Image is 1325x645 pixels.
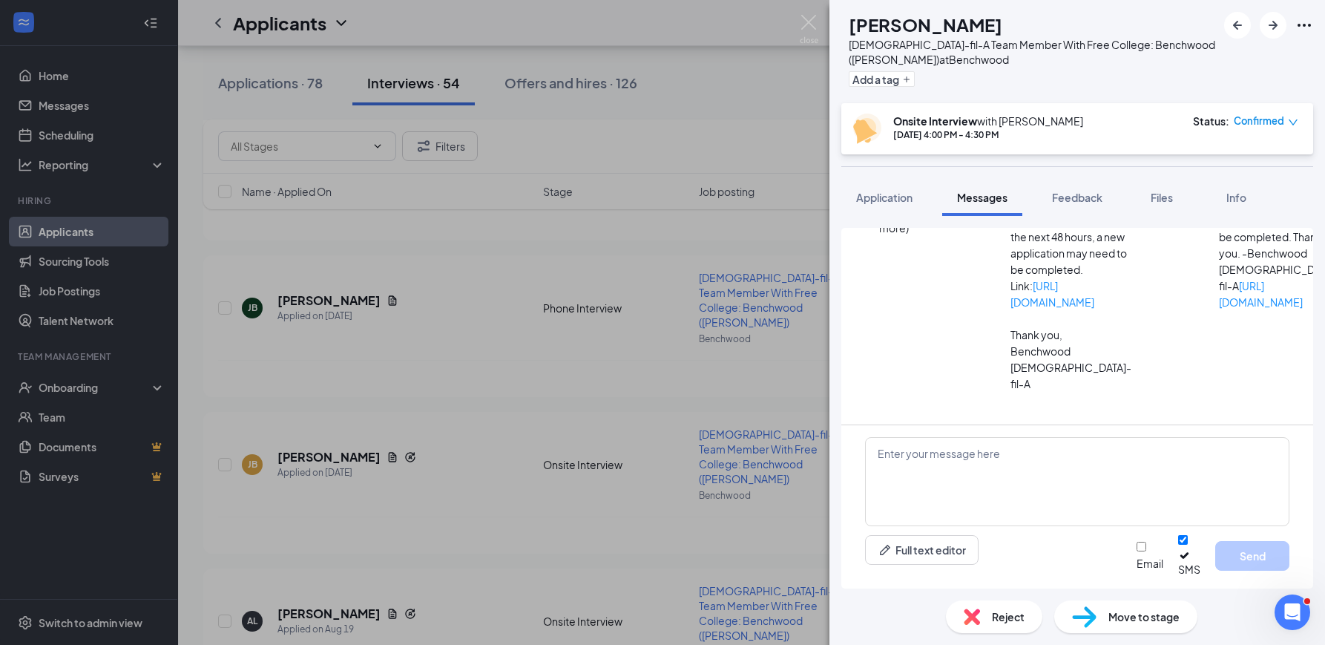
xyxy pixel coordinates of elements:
[1229,16,1246,34] svg: ArrowLeftNew
[849,71,915,87] button: PlusAdd a tag
[1010,343,1131,392] p: Benchwood [DEMOGRAPHIC_DATA]-fil-A
[1264,16,1282,34] svg: ArrowRight
[849,12,1002,37] h1: [PERSON_NAME]
[1226,191,1246,204] span: Info
[1151,191,1173,204] span: Files
[1288,117,1298,128] span: down
[1275,595,1310,630] iframe: Intercom live chat
[1178,535,1188,545] input: SMS
[1224,12,1251,39] button: ArrowLeftNew
[957,191,1007,204] span: Messages
[1137,542,1146,551] input: Email
[865,535,979,565] button: Full text editorPen
[1010,279,1094,309] a: [URL][DOMAIN_NAME]
[1295,16,1313,34] svg: Ellipses
[902,75,911,84] svg: Plus
[1234,114,1284,128] span: Confirmed
[1219,279,1303,309] a: [URL][DOMAIN_NAME]
[893,114,1083,128] div: with [PERSON_NAME]
[893,114,977,128] b: Onsite Interview
[1108,609,1180,625] span: Move to stage
[1052,191,1102,204] span: Feedback
[849,37,1217,67] div: [DEMOGRAPHIC_DATA]-fil-A Team Member With Free College: Benchwood ([PERSON_NAME]) at Benchwood
[878,543,892,557] svg: Pen
[1215,541,1289,571] button: Send
[1010,327,1131,343] p: Thank you,
[1193,114,1229,128] div: Status :
[1010,278,1131,310] p: Link:
[893,128,1083,141] div: [DATE] 4:00 PM - 4:30 PM
[992,609,1025,625] span: Reject
[1178,549,1191,562] svg: Checkmark
[1260,12,1286,39] button: ArrowRight
[1137,556,1163,571] div: Email
[856,191,913,204] span: Application
[1178,562,1200,577] div: SMS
